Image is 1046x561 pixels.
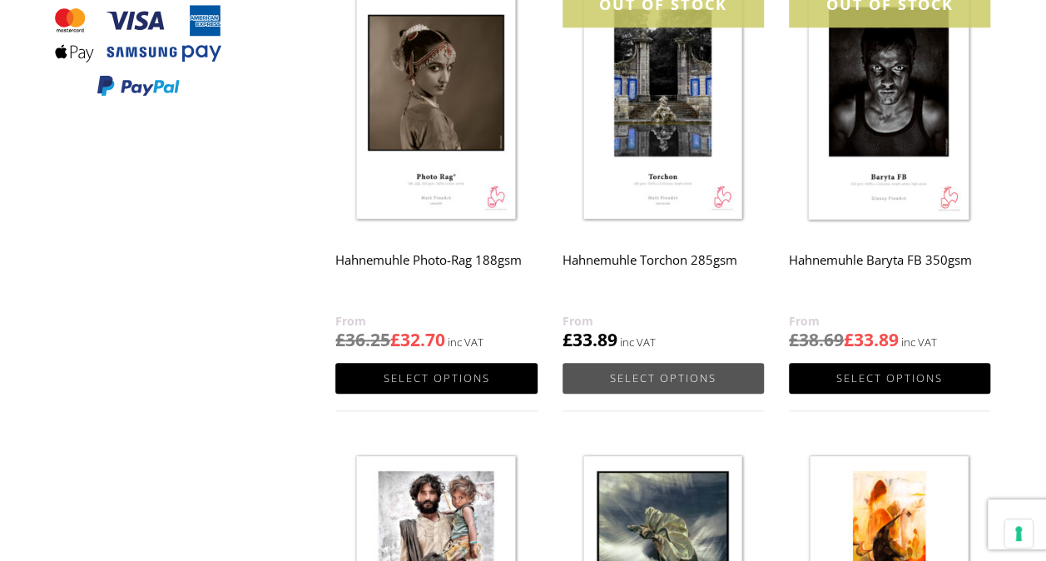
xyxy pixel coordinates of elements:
[789,363,990,394] a: Select options for “Hahnemuhle Baryta FB 350gsm”
[844,328,899,351] bdi: 33.89
[789,245,990,311] h2: Hahnemuhle Baryta FB 350gsm
[789,328,844,351] bdi: 38.69
[390,328,400,351] span: £
[335,328,390,351] bdi: 36.25
[844,328,854,351] span: £
[563,328,573,351] span: £
[335,363,537,394] a: Select options for “Hahnemuhle Photo-Rag 188gsm”
[335,245,537,311] h2: Hahnemuhle Photo-Rag 188gsm
[563,245,764,311] h2: Hahnemuhle Torchon 285gsm
[390,328,445,351] bdi: 32.70
[335,328,345,351] span: £
[563,328,617,351] bdi: 33.89
[789,328,799,351] span: £
[1004,519,1033,548] button: Your consent preferences for tracking technologies
[55,5,221,97] img: PAYMENT OPTIONS
[563,363,764,394] a: Select options for “Hahnemuhle Torchon 285gsm”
